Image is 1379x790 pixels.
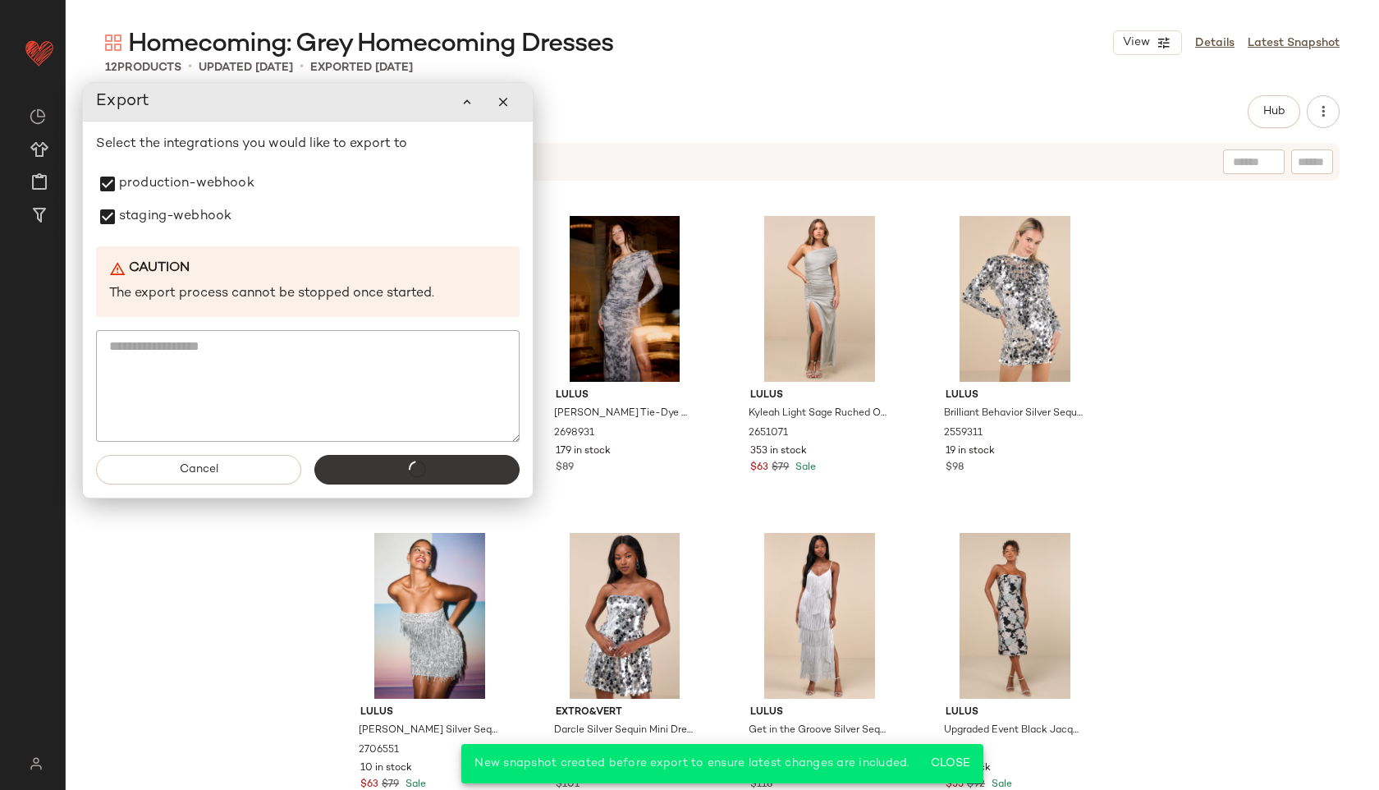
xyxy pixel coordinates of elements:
span: Cancel [179,463,218,476]
span: $98 [946,461,964,475]
span: 2706551 [359,743,399,758]
span: 2651071 [749,426,788,441]
span: 2559311 [944,426,983,441]
button: Hub [1248,95,1300,128]
span: 2428111 [944,743,983,758]
button: View [1113,30,1182,55]
span: Sale [402,779,426,790]
a: Latest Snapshot [1248,34,1340,52]
img: svg%3e [30,108,46,125]
span: 2520631 [554,743,595,758]
span: Lulus [360,705,499,720]
span: 353 in stock [750,444,807,459]
img: heart_red.DM2ytmEG.svg [23,36,56,69]
img: 12246461_2559311.jpg [932,216,1097,382]
span: Sale [988,779,1012,790]
span: $63 [750,461,768,475]
div: Products [105,59,181,76]
span: 2698931 [554,426,594,441]
span: 179 in stock [556,444,611,459]
span: Extro&vert [556,705,694,720]
img: 12991661_2698931.jpg [543,216,708,382]
p: Exported [DATE] [310,59,413,76]
label: production-webhook [119,168,254,200]
span: Hub [1262,105,1285,118]
span: View [1122,36,1150,49]
img: svg%3e [105,34,121,51]
span: Export [96,89,150,115]
span: Kyleah Light Sage Ruched One-Shoulder Maxi Dress [749,406,887,421]
span: Lulus [946,388,1084,403]
a: Details [1195,34,1235,52]
img: svg%3e [20,757,52,770]
span: Darcle Silver Sequin Mini Dress [554,723,693,738]
img: 12221121_2520631.jpg [543,533,708,699]
span: [PERSON_NAME] Tie-Dye Mesh One-Shoulder Long Sleeve Maxi Dress [554,406,693,421]
span: Lulus [946,705,1084,720]
span: 2433951 [749,743,788,758]
p: The export process cannot be stopped once started. [109,285,506,304]
span: $79 [772,461,789,475]
button: Cancel [96,455,301,485]
p: updated [DATE] [199,59,293,76]
span: 12 [105,62,117,74]
img: 2651071_02_front.jpg [737,216,902,382]
p: Select the integrations you would like to export to [96,135,520,154]
span: Lulus [750,388,889,403]
span: New snapshot created before export to ensure latest changes are included. [474,757,909,769]
span: Upgraded Event Black Jacquard Strapless Bustier Midi Dress [944,723,1083,738]
span: Homecoming: Grey Homecoming Dresses [128,28,613,61]
span: • [188,57,192,77]
span: 10 in stock [360,761,412,776]
span: Sale [792,462,816,473]
label: staging-webhook [119,200,231,233]
span: Brilliant Behavior Silver Sequin Backless Mini Dress [944,406,1083,421]
span: 19 in stock [946,444,995,459]
span: [PERSON_NAME] Silver Sequin Fringe Strapless Mini Dress [359,723,497,738]
img: 11816161_2428111.jpg [932,533,1097,699]
span: Close [930,757,970,770]
span: Lulus [556,388,694,403]
img: 13017721_2706551.jpg [347,533,512,699]
span: • [300,57,304,77]
span: Lulus [750,705,889,720]
b: Caution [129,260,190,278]
img: 12086481_2433951.jpg [737,533,902,699]
span: Get in the Groove Silver Sequin Fringe Bodycon Maxi Dress [749,723,887,738]
button: Close [923,749,977,779]
span: $89 [556,461,574,475]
